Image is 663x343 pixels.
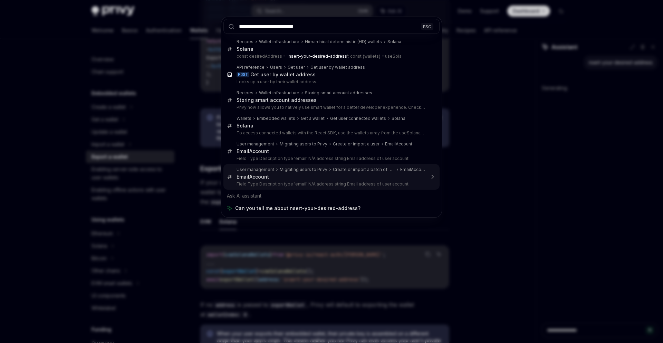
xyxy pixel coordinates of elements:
[259,39,299,45] div: Wallet infrastructure
[330,116,386,121] div: Get user connected wallets
[237,39,253,45] div: Recipes
[392,116,405,121] div: Solana
[257,116,295,121] div: Embedded wallets
[237,54,425,59] p: const desiredAddress = 'i '; const {wallets} = useSola
[288,65,305,70] div: Get user
[237,123,253,129] div: Solana
[421,23,433,30] div: ESC
[237,90,253,96] div: Recipes
[237,65,265,70] div: API reference
[237,46,253,52] div: Solana
[237,79,425,85] p: Looks up a user by their wallet address.
[235,205,361,212] span: Can you tell me about nsert-your-desired-address?
[259,90,299,96] div: Wallet infrastructure
[280,141,327,147] div: Migrating users to Privy
[310,65,365,70] div: Get user by wallet address
[237,156,425,161] p: Field Type Description type 'email' N/A address string Email address of user account.
[385,141,412,147] div: EmailAccount
[250,72,316,78] div: Get user by wallet address
[305,39,382,45] div: Hierarchical deterministic (HD) wallets
[237,148,269,154] div: EmailAccount
[301,116,325,121] div: Get a wallet
[237,167,274,172] div: User management
[333,141,379,147] div: Create or import a user
[237,181,425,187] p: Field Type Description type 'email' N/A address string Email address of user account.
[280,167,327,172] div: Migrating users to Privy
[387,39,401,45] div: Solana
[289,54,347,59] b: nsert-your-desired-address
[237,116,251,121] div: Wallets
[237,174,269,180] div: EmailAccount
[237,97,317,103] div: Storing smart account addresses
[237,105,425,110] p: Privy now allows you to natively use smart wallet for a better developer experience. Check out the d
[237,130,425,136] p: To access connected wallets with the React SDK, use the wallets array from the useSolanaWallets
[237,141,274,147] div: User management
[400,167,425,172] div: EmailAccount
[223,190,440,202] div: Ask AI assistant
[270,65,282,70] div: Users
[333,167,395,172] div: Create or import a batch of users
[305,90,372,96] div: Storing smart account addresses
[237,72,249,77] div: POST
